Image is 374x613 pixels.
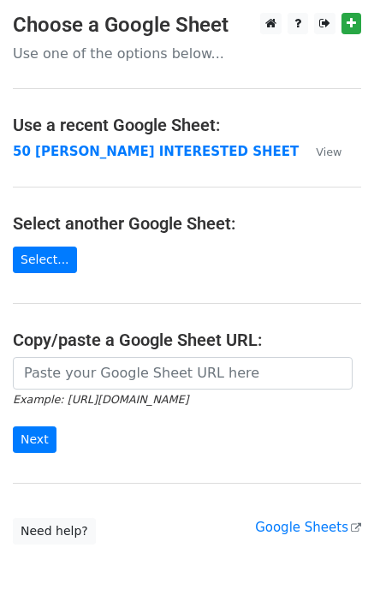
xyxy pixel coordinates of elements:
[13,357,353,390] input: Paste your Google Sheet URL here
[13,144,299,159] a: 50 [PERSON_NAME] INTERESTED SHEET
[13,13,361,38] h3: Choose a Google Sheet
[255,520,361,535] a: Google Sheets
[299,144,341,159] a: View
[13,45,361,62] p: Use one of the options below...
[13,247,77,273] a: Select...
[316,146,341,158] small: View
[13,115,361,135] h4: Use a recent Google Sheet:
[13,213,361,234] h4: Select another Google Sheet:
[13,330,361,350] h4: Copy/paste a Google Sheet URL:
[13,518,96,545] a: Need help?
[13,426,56,453] input: Next
[13,393,188,406] small: Example: [URL][DOMAIN_NAME]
